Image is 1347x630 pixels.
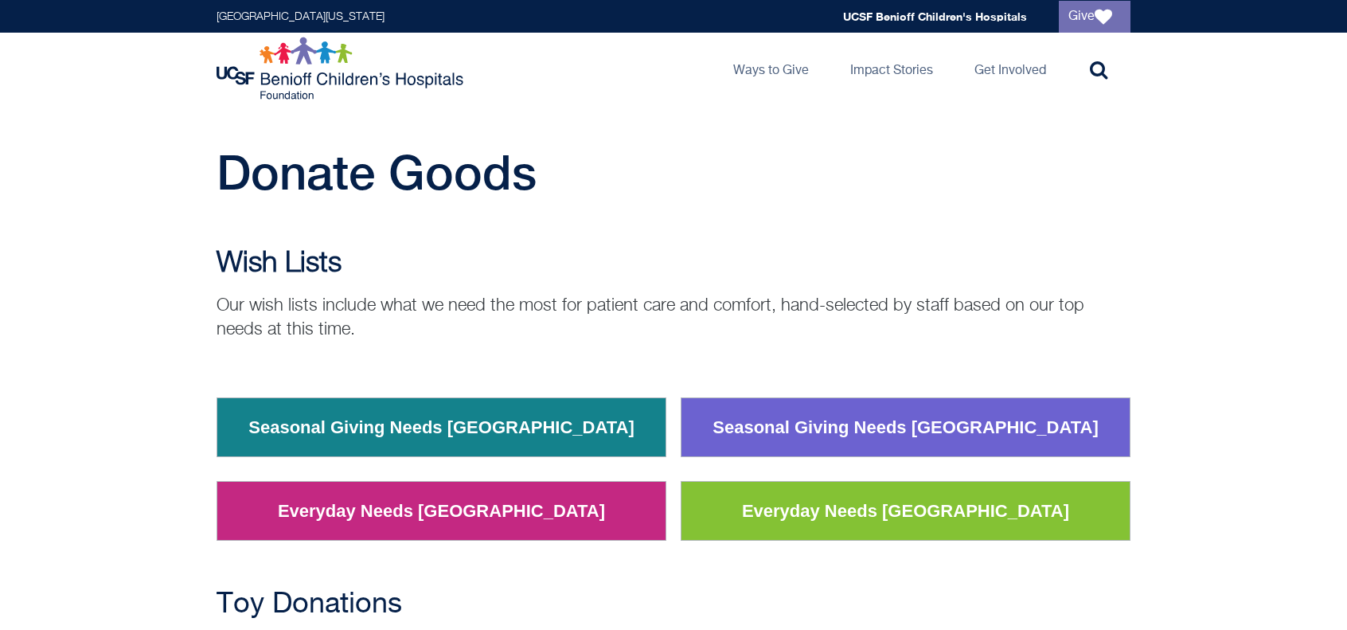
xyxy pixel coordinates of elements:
img: Logo for UCSF Benioff Children's Hospitals Foundation [217,37,467,100]
a: Seasonal Giving Needs [GEOGRAPHIC_DATA] [236,407,646,448]
a: Give [1059,1,1130,33]
a: Seasonal Giving Needs [GEOGRAPHIC_DATA] [701,407,1111,448]
a: Get Involved [962,33,1059,104]
span: Donate Goods [217,144,537,200]
p: Our wish lists include what we need the most for patient care and comfort, hand-selected by staff... [217,294,1130,342]
a: Ways to Give [720,33,822,104]
a: Impact Stories [837,33,946,104]
h2: Toy Donations [217,589,1130,620]
a: Everyday Needs [GEOGRAPHIC_DATA] [730,491,1081,532]
a: Everyday Needs [GEOGRAPHIC_DATA] [266,491,617,532]
a: UCSF Benioff Children's Hospitals [843,10,1027,23]
a: [GEOGRAPHIC_DATA][US_STATE] [217,11,385,22]
h2: Wish Lists [217,248,1130,280]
